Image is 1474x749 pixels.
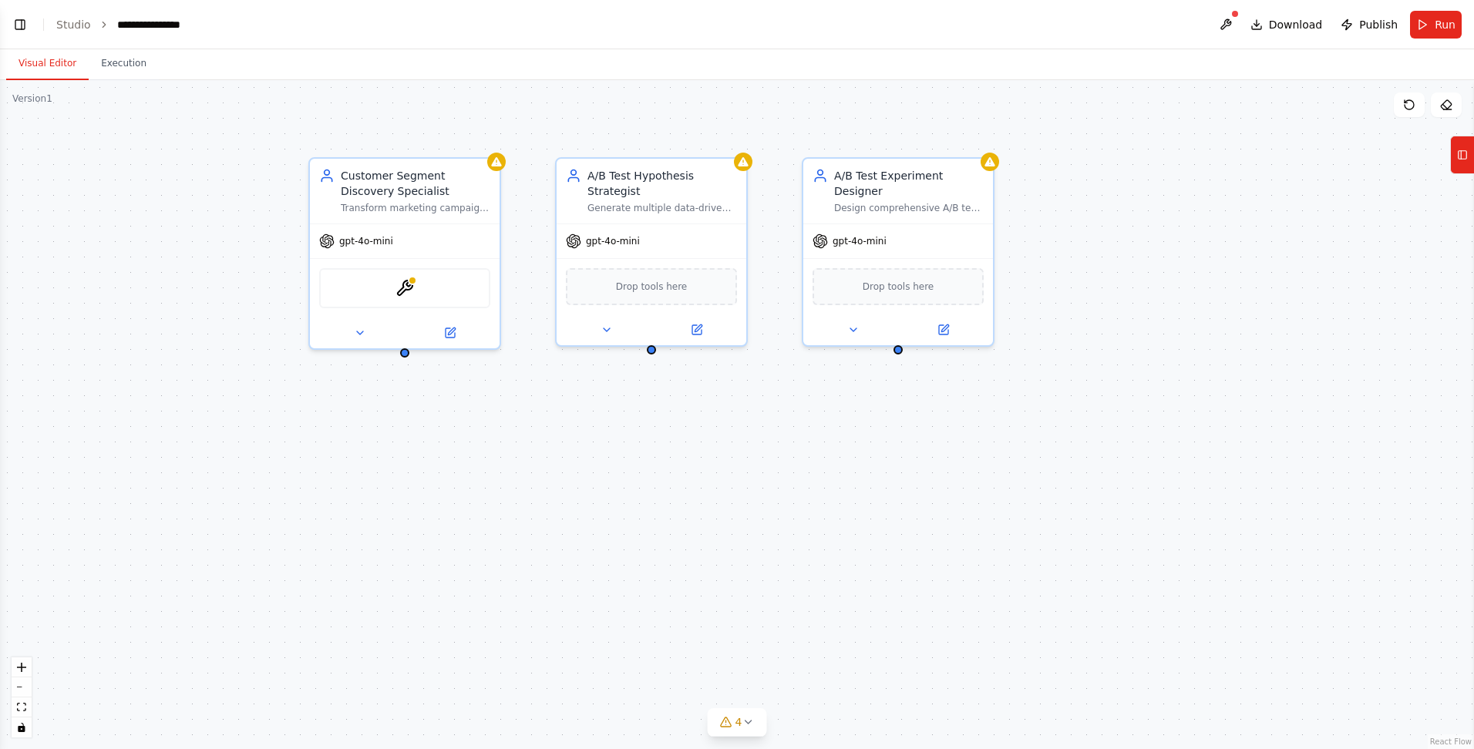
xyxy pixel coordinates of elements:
button: zoom in [12,657,32,677]
span: gpt-4o-mini [339,235,393,247]
div: A/B Test Hypothesis Strategist [587,168,737,199]
span: Run [1435,17,1455,32]
button: 4 [708,708,767,737]
button: toggle interactivity [12,717,32,737]
div: Generate multiple data-driven hypothesis directions for A/B testing based on customer segment ins... [587,202,737,214]
span: Drop tools here [863,279,934,294]
button: Show left sidebar [9,14,31,35]
div: Transform marketing campaign intents into precise customer segments by analyzing data patterns, e... [341,202,490,214]
div: A/B Test Experiment Designer [834,168,984,199]
div: Customer Segment Discovery Specialist [341,168,490,199]
button: Execution [89,48,159,80]
span: gpt-4o-mini [833,235,887,247]
button: Publish [1334,11,1404,39]
img: SingleStoreSearchTool [395,279,414,297]
span: Download [1269,17,1323,32]
a: Studio [56,18,91,31]
div: Version 1 [12,92,52,105]
div: A/B Test Hypothesis StrategistGenerate multiple data-driven hypothesis directions for A/B testing... [555,157,748,347]
button: fit view [12,697,32,717]
button: Open in side panel [653,321,740,339]
span: Drop tools here [616,279,688,294]
span: Publish [1359,17,1398,32]
span: 4 [735,714,742,730]
div: Design comprehensive A/B test experiments including statistical parameters, sample size calculati... [834,202,984,214]
nav: breadcrumb [56,17,193,32]
div: React Flow controls [12,657,32,737]
button: Visual Editor [6,48,89,80]
span: gpt-4o-mini [586,235,640,247]
button: zoom out [12,677,32,697]
button: Open in side panel [900,321,987,339]
button: Download [1244,11,1329,39]
button: Run [1410,11,1462,39]
div: A/B Test Experiment DesignerDesign comprehensive A/B test experiments including statistical param... [802,157,994,347]
a: React Flow attribution [1430,737,1472,746]
button: Open in side panel [406,324,493,342]
div: Customer Segment Discovery SpecialistTransform marketing campaign intents into precise customer s... [308,157,501,350]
